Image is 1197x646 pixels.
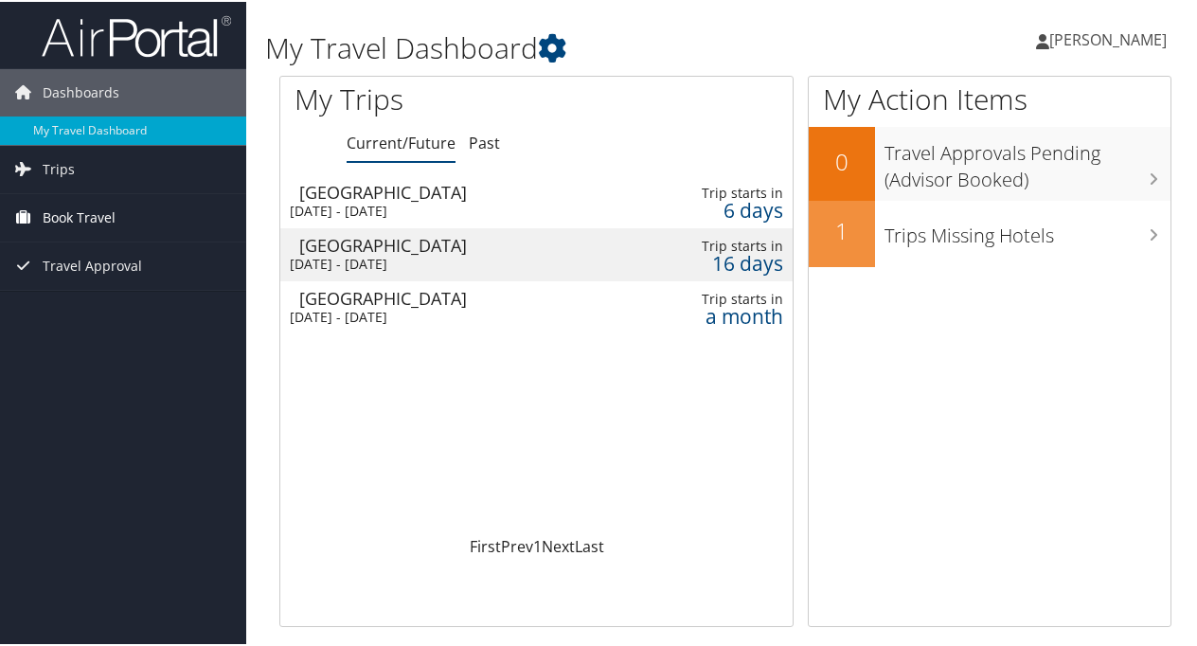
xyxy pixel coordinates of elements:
div: Trip starts in [672,183,783,200]
div: [DATE] - [DATE] [290,307,604,324]
div: [GEOGRAPHIC_DATA] [299,288,614,305]
span: Trips [43,144,75,191]
h2: 0 [809,144,875,176]
a: [PERSON_NAME] [1036,9,1186,66]
div: [GEOGRAPHIC_DATA] [299,235,614,252]
a: 0Travel Approvals Pending (Advisor Booked) [809,125,1170,198]
span: [PERSON_NAME] [1049,27,1167,48]
div: [DATE] - [DATE] [290,201,604,218]
span: Travel Approval [43,241,142,288]
h2: 1 [809,213,875,245]
a: Current/Future [347,131,456,152]
a: Past [469,131,500,152]
div: 6 days [672,200,783,217]
div: Trip starts in [672,289,783,306]
div: Trip starts in [672,236,783,253]
a: Next [542,534,575,555]
h3: Trips Missing Hotels [884,211,1170,247]
h1: My Trips [295,78,565,117]
div: a month [672,306,783,323]
h3: Travel Approvals Pending (Advisor Booked) [884,129,1170,191]
div: 16 days [672,253,783,270]
div: [GEOGRAPHIC_DATA] [299,182,614,199]
div: [DATE] - [DATE] [290,254,604,271]
a: Prev [501,534,533,555]
a: First [470,534,501,555]
a: 1 [533,534,542,555]
span: Dashboards [43,67,119,115]
a: Last [575,534,604,555]
img: airportal-logo.png [42,12,231,57]
span: Book Travel [43,192,116,240]
a: 1Trips Missing Hotels [809,199,1170,265]
h1: My Travel Dashboard [265,27,879,66]
h1: My Action Items [809,78,1170,117]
